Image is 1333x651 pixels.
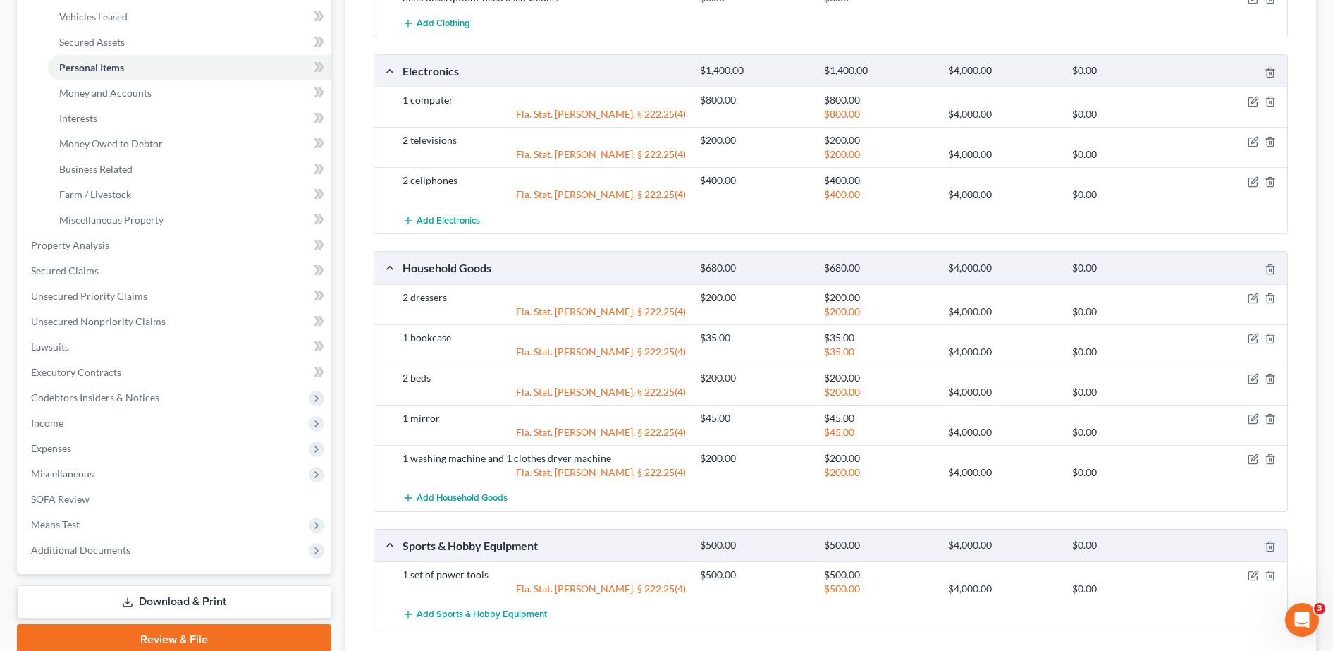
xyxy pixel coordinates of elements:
[31,468,94,480] span: Miscellaneous
[417,609,547,621] span: Add Sports & Hobby Equipment
[817,331,941,345] div: $35.00
[941,305,1065,319] div: $4,000.00
[59,61,124,73] span: Personal Items
[941,188,1065,202] div: $4,000.00
[31,315,166,327] span: Unsecured Nonpriority Claims
[817,539,941,552] div: $500.00
[31,290,147,302] span: Unsecured Priority Claims
[48,131,331,157] a: Money Owed to Debtor
[395,107,693,121] div: Fla. Stat. [PERSON_NAME]. § 222.25(4)
[693,371,817,385] div: $200.00
[817,93,941,107] div: $800.00
[403,207,480,233] button: Add Electronics
[817,425,941,439] div: $45.00
[31,366,121,378] span: Executory Contracts
[395,451,693,466] div: 1 washing machine and 1 clothes dryer machine
[817,411,941,425] div: $45.00
[941,107,1065,121] div: $4,000.00
[59,87,152,99] span: Money and Accounts
[817,451,941,466] div: $200.00
[403,11,470,37] button: Add Clothing
[31,417,63,429] span: Income
[417,18,470,30] span: Add Clothing
[817,188,941,202] div: $400.00
[59,214,164,226] span: Miscellaneous Property
[59,11,128,23] span: Vehicles Leased
[395,93,693,107] div: 1 computer
[59,138,163,150] span: Money Owed to Debtor
[941,582,1065,596] div: $4,000.00
[395,331,693,345] div: 1 bookcase
[817,174,941,188] div: $400.00
[941,425,1065,439] div: $4,000.00
[693,93,817,107] div: $800.00
[1065,107,1189,121] div: $0.00
[941,345,1065,359] div: $4,000.00
[395,174,693,188] div: 2 cellphones
[48,182,331,207] a: Farm / Livestock
[693,64,817,78] div: $1,400.00
[693,451,817,466] div: $200.00
[59,36,125,48] span: Secured Assets
[31,493,90,505] span: SOFA Review
[1065,539,1189,552] div: $0.00
[1065,345,1189,359] div: $0.00
[1285,603,1319,637] iframe: Intercom live chat
[395,371,693,385] div: 2 beds
[693,174,817,188] div: $400.00
[59,163,133,175] span: Business Related
[1065,262,1189,275] div: $0.00
[48,30,331,55] a: Secured Assets
[417,215,480,226] span: Add Electronics
[31,544,130,556] span: Additional Documents
[1065,582,1189,596] div: $0.00
[20,360,331,385] a: Executory Contracts
[693,262,817,275] div: $680.00
[20,487,331,512] a: SOFA Review
[693,133,817,147] div: $200.00
[941,466,1065,480] div: $4,000.00
[395,133,693,147] div: 2 televisions
[1065,188,1189,202] div: $0.00
[31,239,109,251] span: Property Analysis
[1065,466,1189,480] div: $0.00
[417,492,508,504] span: Add Household Goods
[941,385,1065,399] div: $4,000.00
[31,341,69,353] span: Lawsuits
[693,568,817,582] div: $500.00
[395,568,693,582] div: 1 set of power tools
[1065,64,1189,78] div: $0.00
[817,305,941,319] div: $200.00
[1065,425,1189,439] div: $0.00
[395,345,693,359] div: Fla. Stat. [PERSON_NAME]. § 222.25(4)
[48,157,331,182] a: Business Related
[395,305,693,319] div: Fla. Stat. [PERSON_NAME]. § 222.25(4)
[1065,385,1189,399] div: $0.00
[817,371,941,385] div: $200.00
[20,334,331,360] a: Lawsuits
[48,55,331,80] a: Personal Items
[48,106,331,131] a: Interests
[817,582,941,596] div: $500.00
[817,262,941,275] div: $680.00
[403,602,547,628] button: Add Sports & Hobby Equipment
[395,538,693,553] div: Sports & Hobby Equipment
[395,466,693,480] div: Fla. Stat. [PERSON_NAME]. § 222.25(4)
[941,539,1065,552] div: $4,000.00
[395,425,693,439] div: Fla. Stat. [PERSON_NAME]. § 222.25(4)
[59,112,97,124] span: Interests
[693,331,817,345] div: $35.00
[817,385,941,399] div: $200.00
[31,264,99,276] span: Secured Claims
[395,385,693,399] div: Fla. Stat. [PERSON_NAME]. § 222.25(4)
[395,260,693,275] div: Household Goods
[48,80,331,106] a: Money and Accounts
[817,345,941,359] div: $35.00
[1065,147,1189,162] div: $0.00
[693,411,817,425] div: $45.00
[817,466,941,480] div: $200.00
[395,582,693,596] div: Fla. Stat. [PERSON_NAME]. § 222.25(4)
[395,188,693,202] div: Fla. Stat. [PERSON_NAME]. § 222.25(4)
[17,585,331,619] a: Download & Print
[941,262,1065,275] div: $4,000.00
